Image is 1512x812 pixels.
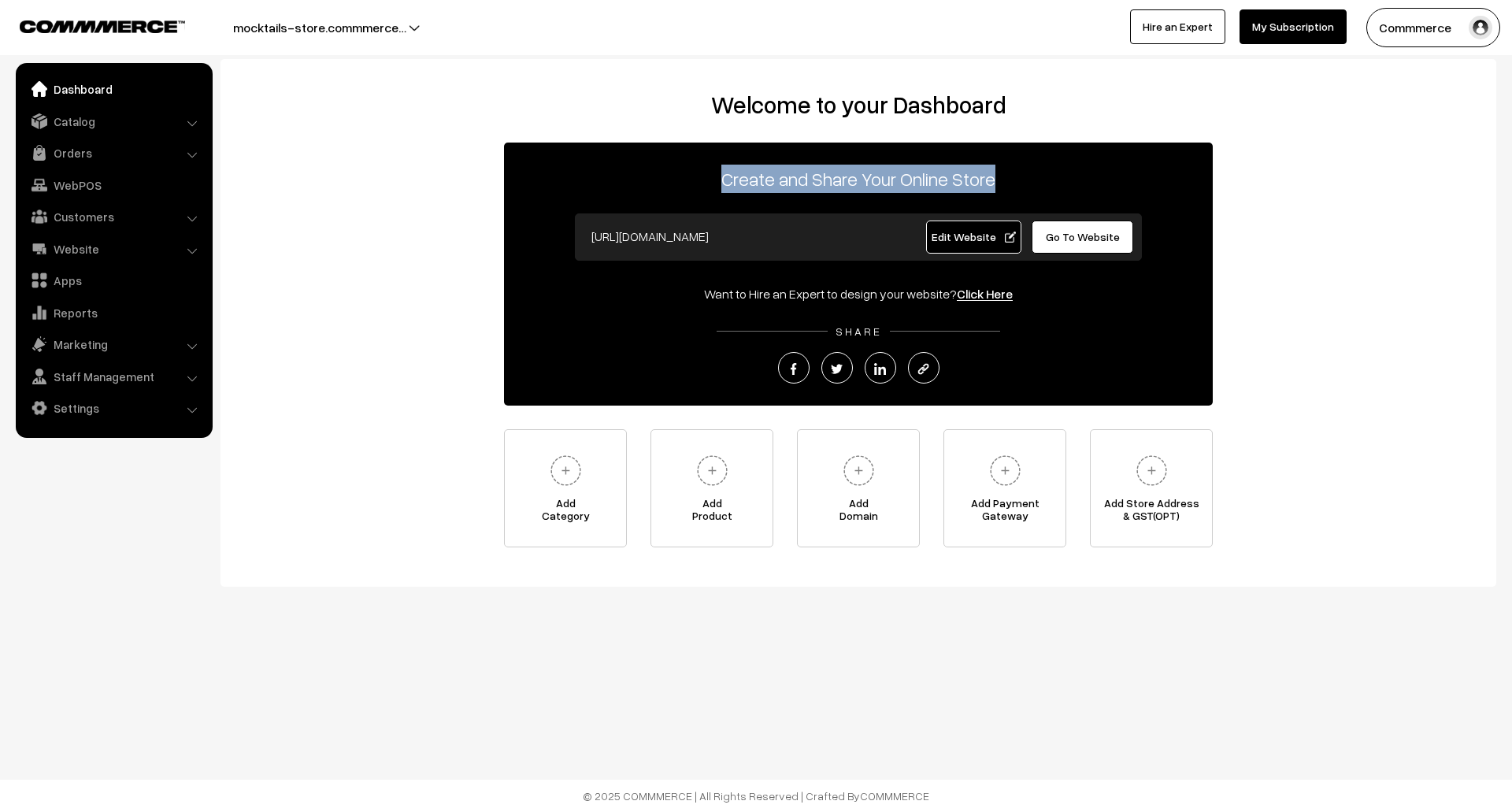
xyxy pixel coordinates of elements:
span: Add Product [651,497,773,528]
p: Create and Share Your Online Store [504,165,1213,193]
a: AddCategory [504,429,627,547]
a: Add Store Address& GST(OPT) [1090,429,1213,547]
img: plus.svg [691,449,734,492]
a: My Subscription [1240,9,1347,44]
img: plus.svg [837,449,880,492]
div: Want to Hire an Expert to design your website? [504,284,1213,303]
a: AddProduct [650,429,773,547]
a: Dashboard [20,75,207,103]
button: mocktails-store.commmerce… [178,8,461,47]
a: COMMMERCE [20,16,157,35]
span: Add Store Address & GST(OPT) [1091,497,1212,528]
a: AddDomain [797,429,920,547]
a: Add PaymentGateway [943,429,1066,547]
span: SHARE [828,324,890,338]
span: Add Category [505,497,626,528]
a: COMMMERCE [860,789,929,803]
a: Settings [20,394,207,422]
h2: Welcome to your Dashboard [236,91,1480,119]
a: Customers [20,202,207,231]
span: Add Domain [798,497,919,528]
span: Edit Website [932,230,1016,243]
img: plus.svg [984,449,1027,492]
a: Staff Management [20,362,207,391]
a: Edit Website [926,221,1022,254]
img: plus.svg [544,449,587,492]
img: COMMMERCE [20,20,185,32]
a: WebPOS [20,171,207,199]
a: Click Here [957,286,1013,302]
img: user [1469,16,1492,39]
a: Marketing [20,330,207,358]
a: Reports [20,298,207,327]
button: Commmerce [1366,8,1500,47]
a: Website [20,235,207,263]
a: Catalog [20,107,207,135]
a: Hire an Expert [1130,9,1225,44]
span: Add Payment Gateway [944,497,1065,528]
a: Apps [20,266,207,295]
a: Orders [20,139,207,167]
img: plus.svg [1130,449,1173,492]
a: Go To Website [1032,221,1133,254]
span: Go To Website [1046,230,1120,243]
